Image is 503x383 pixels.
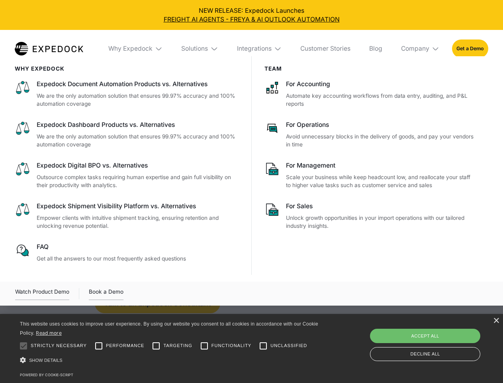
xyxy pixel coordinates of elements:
p: Outsource complex tasks requiring human expertise and gain full visibility on their productivity ... [37,173,239,190]
div: Integrations [237,45,272,53]
span: Unclassified [270,342,307,349]
div: Why Expedock [102,30,169,67]
a: Read more [36,330,62,336]
div: Solutions [181,45,208,53]
div: For Sales [286,202,476,211]
div: Company [401,45,429,53]
p: Avoid unnecessary blocks in the delivery of goods, and pay your vendors in time [286,132,476,149]
span: Performance [106,342,145,349]
a: Expedock Dashboard Products vs. AlternativesWe are the only automation solution that ensures 99.9... [15,120,239,149]
span: Functionality [211,342,251,349]
p: We are the only automation solution that ensures 99.97% accuracy and 100% automation coverage [37,92,239,108]
div: Expedock Dashboard Products vs. Alternatives [37,120,239,129]
div: FAQ [37,243,239,251]
a: Expedock Shipment Visibility Platform vs. AlternativesEmpower clients with intuitive shipment tra... [15,202,239,230]
div: Watch Product Demo [15,287,69,300]
iframe: Chat Widget [370,297,503,383]
div: For Management [286,161,476,170]
div: For Operations [286,120,476,129]
a: For SalesUnlock growth opportunities in your import operations with our tailored industry insights. [264,202,476,230]
a: Book a Demo [89,287,123,300]
a: FAQGet all the answers to our most frequently asked questions [15,243,239,263]
div: Why Expedock [108,45,153,53]
div: NEW RELEASE: Expedock Launches [6,6,497,24]
div: WHy Expedock [15,65,239,72]
a: Get a Demo [452,39,488,57]
a: FREIGHT AI AGENTS - FREYA & AI OUTLOOK AUTOMATION [6,15,497,24]
p: Get all the answers to our most frequently asked questions [37,255,239,263]
span: Targeting [163,342,192,349]
div: Company [395,30,446,67]
a: Expedock Digital BPO vs. AlternativesOutsource complex tasks requiring human expertise and gain f... [15,161,239,190]
a: Blog [363,30,388,67]
a: For ManagementScale your business while keep headcount low, and reallocate your staff to higher v... [264,161,476,190]
a: Powered by cookie-script [20,373,73,377]
div: Team [264,65,476,72]
span: Strictly necessary [31,342,87,349]
div: Solutions [175,30,225,67]
div: Expedock Document Automation Products vs. Alternatives [37,80,239,89]
div: For Accounting [286,80,476,89]
div: Integrations [231,30,288,67]
span: This website uses cookies to improve user experience. By using our website you consent to all coo... [20,321,318,336]
p: We are the only automation solution that ensures 99.97% accuracy and 100% automation coverage [37,132,239,149]
p: Empower clients with intuitive shipment tracking, ensuring retention and unlocking revenue potent... [37,214,239,230]
div: Expedock Shipment Visibility Platform vs. Alternatives [37,202,239,211]
a: Expedock Document Automation Products vs. AlternativesWe are the only automation solution that en... [15,80,239,108]
p: Automate key accounting workflows from data entry, auditing, and P&L reports [286,92,476,108]
p: Scale your business while keep headcount low, and reallocate your staff to higher value tasks suc... [286,173,476,190]
div: Expedock Digital BPO vs. Alternatives [37,161,239,170]
a: For AccountingAutomate key accounting workflows from data entry, auditing, and P&L reports [264,80,476,108]
a: Customer Stories [294,30,356,67]
div: Show details [20,355,321,366]
a: open lightbox [15,287,69,300]
p: Unlock growth opportunities in your import operations with our tailored industry insights. [286,214,476,230]
span: Show details [29,358,63,363]
a: For OperationsAvoid unnecessary blocks in the delivery of goods, and pay your vendors in time [264,120,476,149]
